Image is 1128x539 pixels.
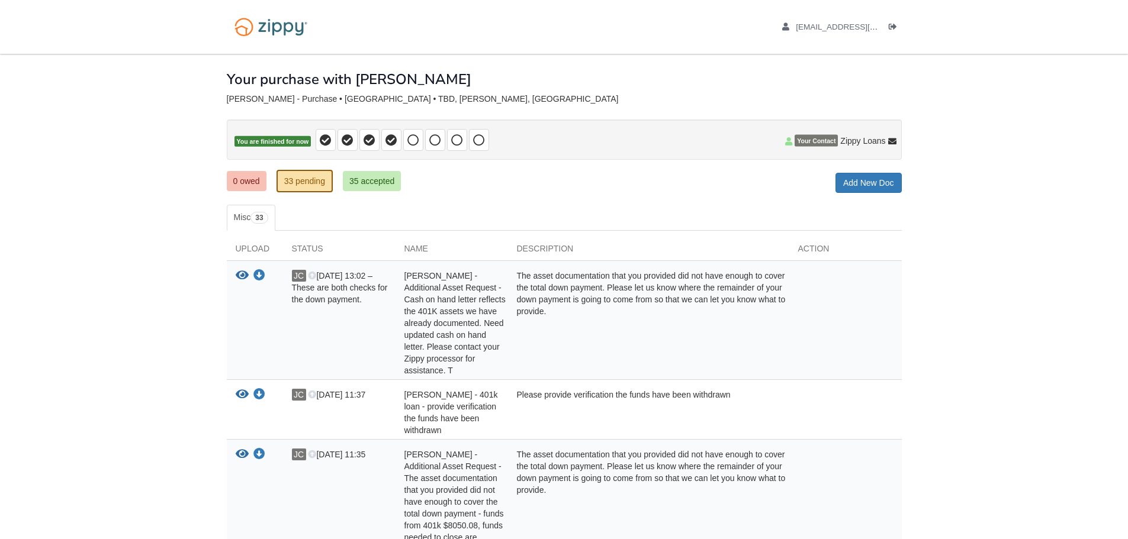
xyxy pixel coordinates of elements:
a: 0 owed [227,171,266,191]
img: Logo [227,12,315,42]
button: View Gail Wrona - Additional Asset Request - The asset documentation that you provided did not ha... [236,448,249,461]
span: [PERSON_NAME] - 401k loan - provide verification the funds have been withdrawn [404,390,498,435]
a: Download Gail Wrona - Additional Asset Request - Cash on hand letter reflects the 401K assets we ... [253,272,265,281]
div: Upload [227,243,283,260]
button: View Gail Wrona - Additional Asset Request - Cash on hand letter reflects the 401K assets we have... [236,270,249,282]
a: Misc [227,205,275,231]
span: [PERSON_NAME] - Additional Asset Request - Cash on hand letter reflects the 401K assets we have a... [404,271,506,375]
div: The asset documentation that you provided did not have enough to cover the total down payment. Pl... [508,270,789,376]
span: Zippy Loans [840,135,885,147]
a: Add New Doc [835,173,902,193]
h1: Your purchase with [PERSON_NAME] [227,72,471,87]
a: 33 pending [277,170,333,192]
span: ajakkcarr@gmail.com [796,22,931,31]
span: JC [292,389,306,401]
a: edit profile [782,22,932,34]
button: View Jennifer Carr - 401k loan - provide verification the funds have been withdrawn [236,389,249,401]
div: Please provide verification the funds have been withdrawn [508,389,789,436]
span: JC [292,448,306,460]
span: Your Contact [795,135,838,147]
span: JC [292,270,306,282]
a: Download Gail Wrona - Additional Asset Request - The asset documentation that you provided did no... [253,450,265,460]
a: 35 accepted [343,171,401,191]
div: Status [283,243,396,260]
span: [DATE] 11:35 [308,450,365,459]
span: [DATE] 11:37 [308,390,365,399]
span: You are finished for now [234,136,311,147]
div: Description [508,243,789,260]
div: [PERSON_NAME] - Purchase • [GEOGRAPHIC_DATA] • TBD, [PERSON_NAME], [GEOGRAPHIC_DATA] [227,94,902,104]
div: Name [396,243,508,260]
a: Log out [889,22,902,34]
span: [DATE] 13:02 – These are both checks for the down payment. [292,271,388,304]
a: Download Jennifer Carr - 401k loan - provide verification the funds have been withdrawn [253,390,265,400]
div: Action [789,243,902,260]
span: 33 [250,212,268,224]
